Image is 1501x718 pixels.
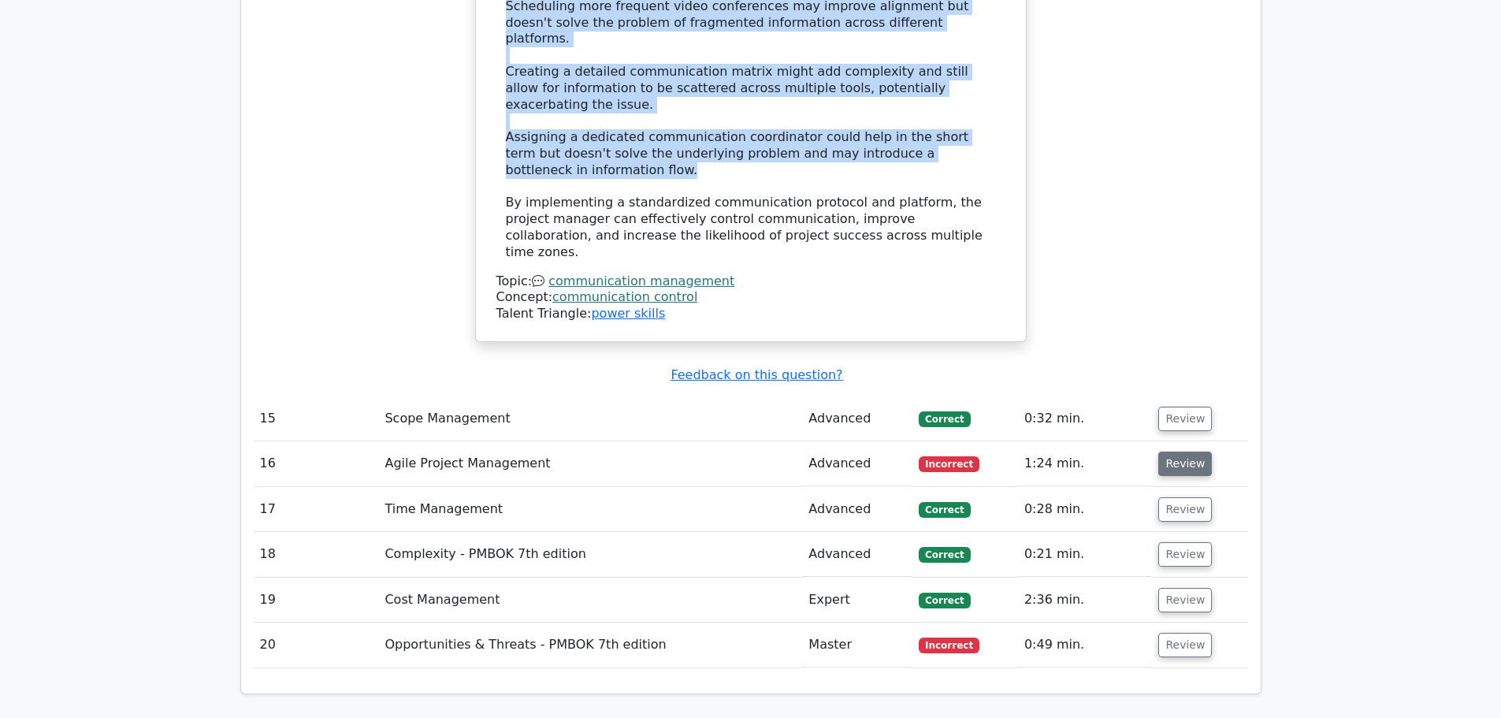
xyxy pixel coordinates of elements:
[1158,588,1212,612] button: Review
[1158,407,1212,431] button: Review
[802,578,912,623] td: Expert
[496,273,1005,290] div: Topic:
[802,441,912,486] td: Advanced
[552,289,697,304] a: communication control
[378,487,802,532] td: Time Management
[802,623,912,668] td: Master
[671,367,842,382] a: Feedback on this question?
[1018,396,1153,441] td: 0:32 min.
[378,441,802,486] td: Agile Project Management
[919,502,970,518] span: Correct
[378,396,802,441] td: Scope Management
[919,593,970,608] span: Correct
[919,456,979,472] span: Incorrect
[254,487,379,532] td: 17
[802,532,912,577] td: Advanced
[1158,497,1212,522] button: Review
[591,306,665,321] a: power skills
[548,273,734,288] a: communication management
[1158,633,1212,657] button: Review
[1018,487,1153,532] td: 0:28 min.
[378,578,802,623] td: Cost Management
[919,547,970,563] span: Correct
[254,623,379,668] td: 20
[802,396,912,441] td: Advanced
[802,487,912,532] td: Advanced
[1018,532,1153,577] td: 0:21 min.
[496,273,1005,322] div: Talent Triangle:
[1158,452,1212,476] button: Review
[1018,623,1153,668] td: 0:49 min.
[1018,441,1153,486] td: 1:24 min.
[378,623,802,668] td: Opportunities & Threats - PMBOK 7th edition
[254,441,379,486] td: 16
[254,396,379,441] td: 15
[919,638,979,653] span: Incorrect
[496,289,1005,306] div: Concept:
[1018,578,1153,623] td: 2:36 min.
[254,532,379,577] td: 18
[378,532,802,577] td: Complexity - PMBOK 7th edition
[919,411,970,427] span: Correct
[1158,542,1212,567] button: Review
[254,578,379,623] td: 19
